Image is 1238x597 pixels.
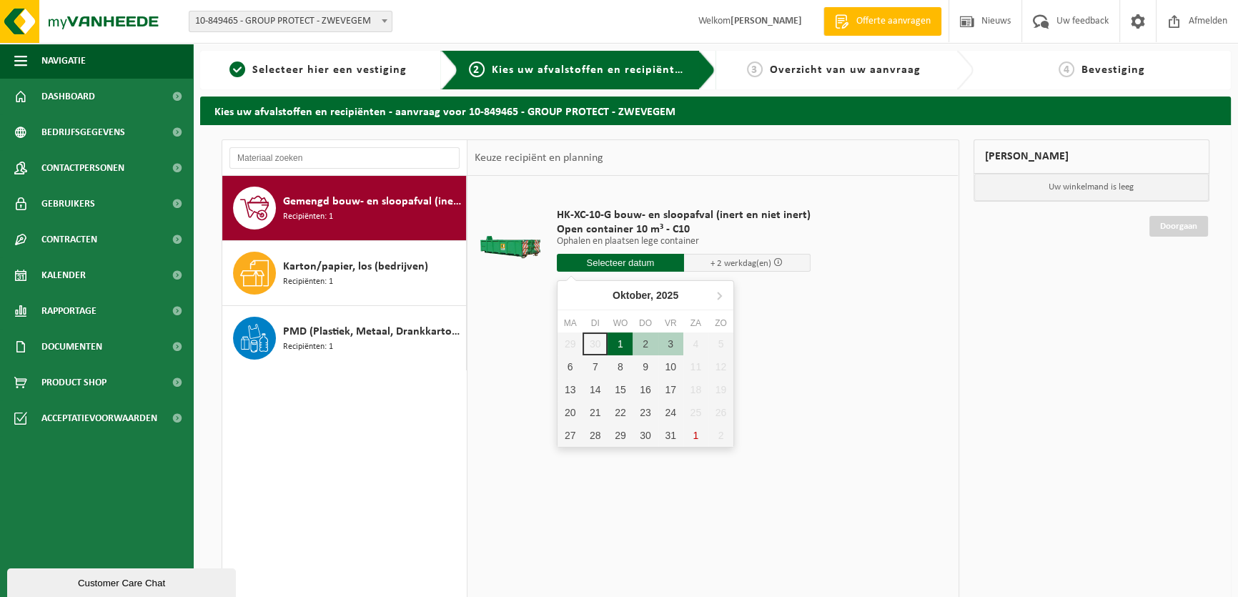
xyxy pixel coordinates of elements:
div: 22 [608,401,633,424]
div: 23 [633,401,658,424]
input: Materiaal zoeken [229,147,460,169]
span: Navigatie [41,43,86,79]
input: Selecteer datum [557,254,684,272]
div: 7 [583,355,608,378]
div: 24 [658,401,683,424]
span: Open container 10 m³ - C10 [557,222,811,237]
div: 30 [633,424,658,447]
span: 1 [229,61,245,77]
div: 17 [658,378,683,401]
div: [PERSON_NAME] [974,139,1210,174]
span: Recipiënten: 1 [283,340,333,354]
button: PMD (Plastiek, Metaal, Drankkartons) (bedrijven) Recipiënten: 1 [222,306,467,370]
span: Documenten [41,329,102,365]
div: Oktober, [607,284,684,307]
span: Kalender [41,257,86,293]
span: PMD (Plastiek, Metaal, Drankkartons) (bedrijven) [283,323,462,340]
div: 28 [583,424,608,447]
div: 14 [583,378,608,401]
div: 16 [633,378,658,401]
div: 6 [558,355,583,378]
strong: [PERSON_NAME] [731,16,802,26]
span: Rapportage [41,293,96,329]
span: Offerte aanvragen [853,14,934,29]
span: Karton/papier, los (bedrijven) [283,258,428,275]
button: Karton/papier, los (bedrijven) Recipiënten: 1 [222,241,467,306]
span: Bevestiging [1081,64,1145,76]
span: Bedrijfsgegevens [41,114,125,150]
div: vr [658,316,683,330]
a: Doorgaan [1149,216,1208,237]
span: + 2 werkdag(en) [710,259,771,268]
span: Overzicht van uw aanvraag [770,64,921,76]
div: 13 [558,378,583,401]
a: 1Selecteer hier een vestiging [207,61,430,79]
span: Gemengd bouw- en sloopafval (inert en niet inert) [283,193,462,210]
div: 27 [558,424,583,447]
div: 15 [608,378,633,401]
div: do [633,316,658,330]
div: ma [558,316,583,330]
span: Recipiënten: 1 [283,210,333,224]
p: Uw winkelmand is leeg [974,174,1209,201]
div: 8 [608,355,633,378]
span: 4 [1059,61,1074,77]
span: Product Shop [41,365,107,400]
i: 2025 [656,290,678,300]
div: 29 [608,424,633,447]
span: Contactpersonen [41,150,124,186]
span: 10-849465 - GROUP PROTECT - ZWEVEGEM [189,11,392,32]
div: 3 [658,332,683,355]
p: Ophalen en plaatsen lege container [557,237,811,247]
div: di [583,316,608,330]
span: HK-XC-10-G bouw- en sloopafval (inert en niet inert) [557,208,811,222]
div: 9 [633,355,658,378]
div: 31 [658,424,683,447]
iframe: chat widget [7,566,239,597]
span: Selecteer hier een vestiging [252,64,407,76]
div: 20 [558,401,583,424]
div: 10 [658,355,683,378]
span: Dashboard [41,79,95,114]
div: 1 [608,332,633,355]
span: Kies uw afvalstoffen en recipiënten [492,64,688,76]
div: 21 [583,401,608,424]
h2: Kies uw afvalstoffen en recipiënten - aanvraag voor 10-849465 - GROUP PROTECT - ZWEVEGEM [200,97,1231,124]
span: Acceptatievoorwaarden [41,400,157,436]
div: za [683,316,708,330]
div: Keuze recipiënt en planning [467,140,610,176]
a: Offerte aanvragen [823,7,941,36]
span: Gebruikers [41,186,95,222]
span: Contracten [41,222,97,257]
span: 2 [469,61,485,77]
span: 10-849465 - GROUP PROTECT - ZWEVEGEM [189,11,392,31]
span: Recipiënten: 1 [283,275,333,289]
button: Gemengd bouw- en sloopafval (inert en niet inert) Recipiënten: 1 [222,176,467,241]
div: 2 [633,332,658,355]
div: wo [608,316,633,330]
div: zo [708,316,733,330]
span: 3 [747,61,763,77]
